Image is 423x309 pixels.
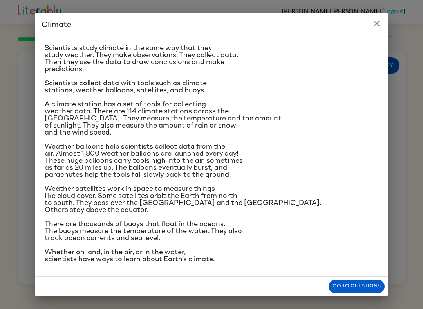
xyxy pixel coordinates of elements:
[45,45,238,73] span: Scientists study climate in the same way that they study weather. They make observations. They co...
[329,280,385,293] button: Go to questions
[45,221,242,242] span: There are thousands of buoys that float in the oceans. The buoys measure the temperature of the w...
[45,143,243,178] span: Weather balloons help scientists collect data from the air. Almost 1,800 weather balloons are lau...
[45,249,215,263] span: Whether on land, in the air, or in the water, scientists have ways to learn about Earth’s climate.
[35,13,388,38] h2: Climate
[45,185,321,214] span: Weather satellites work in space to measure things like cloud cover. Some satellites orbit the Ea...
[45,101,281,136] span: A climate station has a set of tools for collecting weather data. There are 114 climate stations ...
[45,80,207,94] span: Scientists collect data with tools such as climate stations, weather balloons, satellites, and bu...
[369,16,385,31] button: close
